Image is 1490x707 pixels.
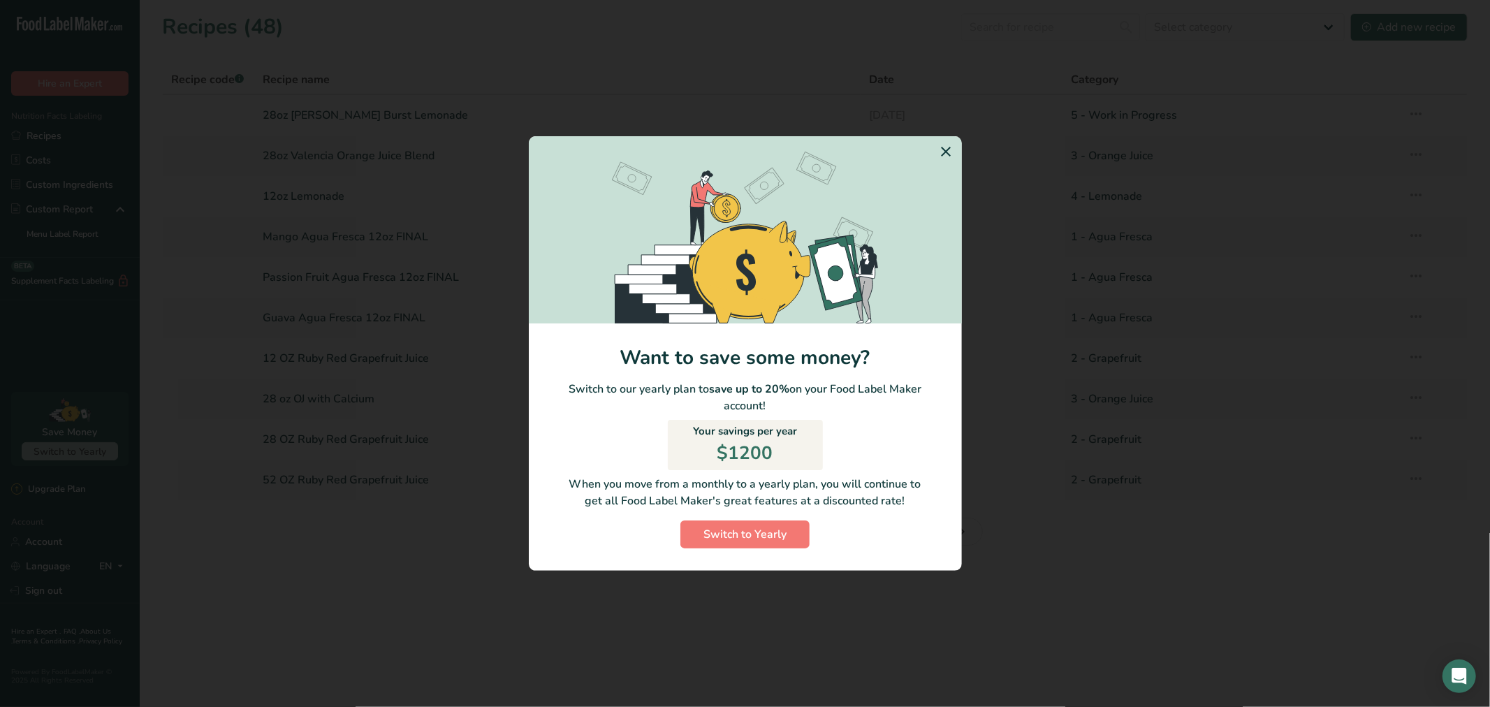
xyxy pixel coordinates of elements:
[540,476,951,509] p: When you move from a monthly to a yearly plan, you will continue to get all Food Label Maker's gr...
[693,423,797,439] p: Your savings per year
[703,526,787,543] span: Switch to Yearly
[529,346,962,370] h1: Want to save some money?
[709,381,789,397] b: save up to 20%
[680,520,810,548] button: Switch to Yearly
[529,381,962,414] p: Switch to our yearly plan to on your Food Label Maker account!
[717,439,773,467] p: $1200
[1442,659,1476,693] div: Open Intercom Messenger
